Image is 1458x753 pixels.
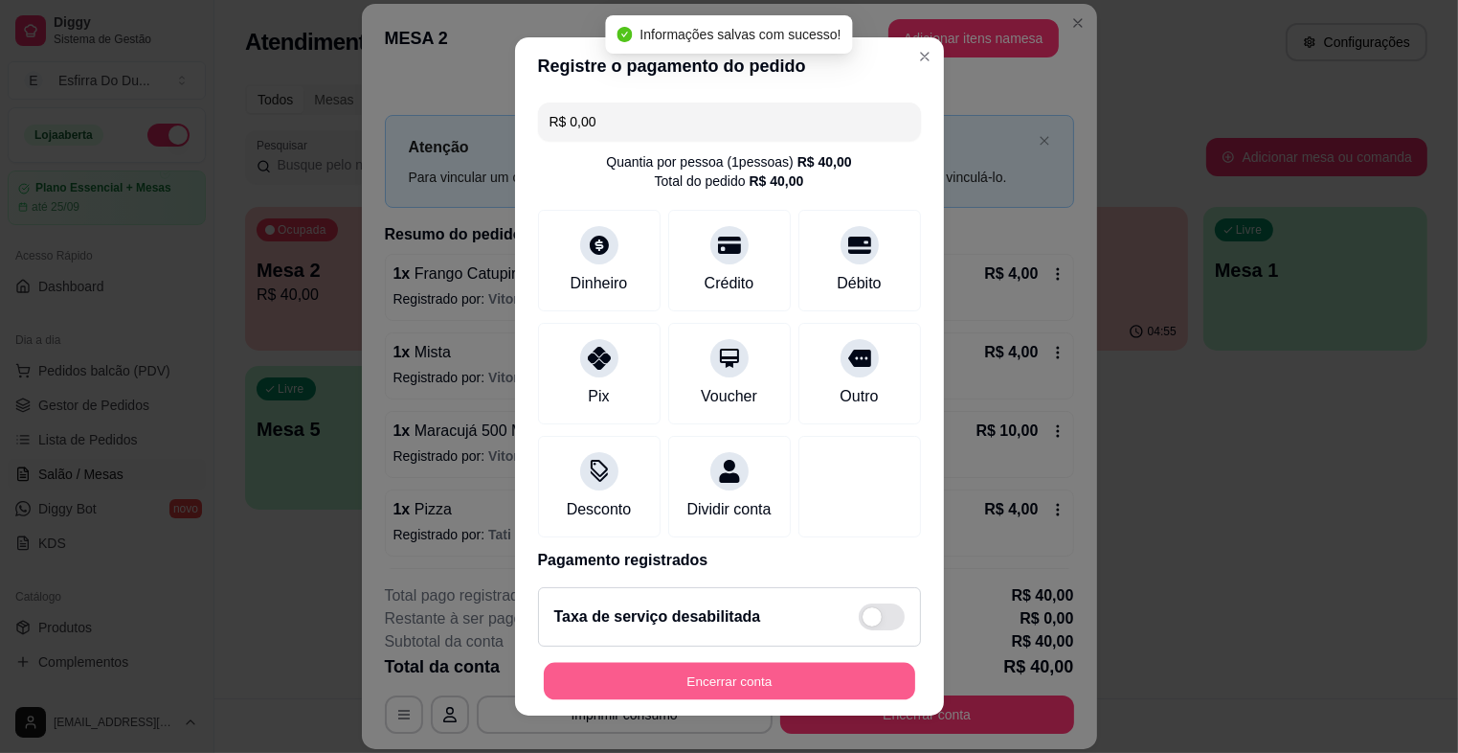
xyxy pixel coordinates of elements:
div: Crédito [705,272,754,295]
span: Informações salvas com sucesso! [639,27,841,42]
div: R$ 40,00 [797,152,852,171]
input: Ex.: hambúrguer de cordeiro [550,103,909,141]
header: Registre o pagamento do pedido [515,37,944,95]
div: Pix [588,385,609,408]
div: Total do pedido [655,171,804,191]
div: Dinheiro [571,272,628,295]
span: check-circle [617,27,632,42]
p: Pagamento registrados [538,549,921,572]
button: Close [909,41,940,72]
div: Quantia por pessoa ( 1 pessoas) [606,152,851,171]
h2: Taxa de serviço desabilitada [554,605,761,628]
div: Débito [837,272,881,295]
button: Encerrar conta [544,662,915,699]
div: Voucher [701,385,757,408]
div: R$ 40,00 [750,171,804,191]
div: Dividir conta [686,498,771,521]
div: Outro [840,385,878,408]
div: Desconto [567,498,632,521]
